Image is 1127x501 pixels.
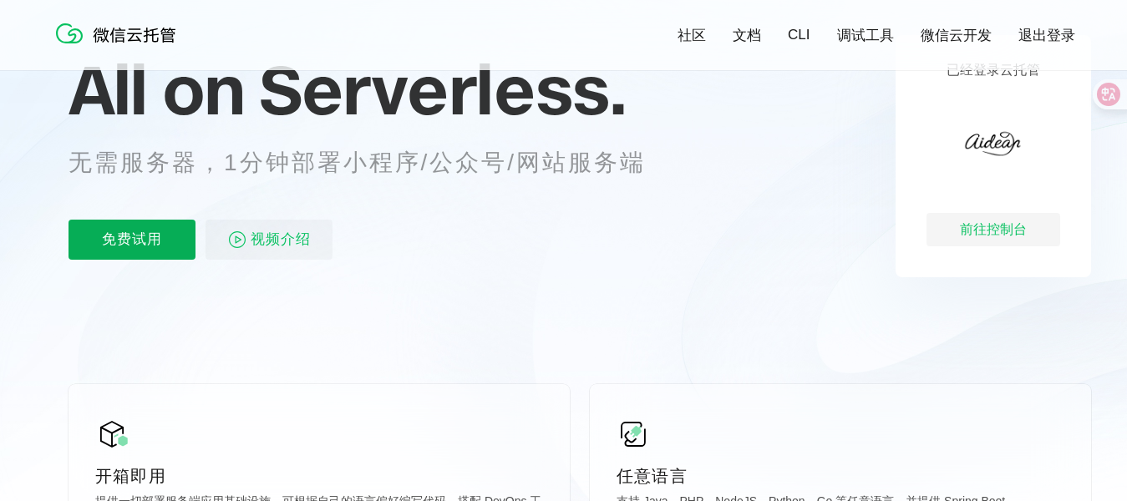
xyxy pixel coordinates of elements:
[788,27,810,43] a: CLI
[251,220,311,260] span: 视频介绍
[617,464,1064,488] p: 任意语言
[947,62,1040,79] p: 已经登录云托管
[53,17,186,50] img: 微信云托管
[227,230,247,250] img: video_play.svg
[69,220,195,260] p: 免费试用
[837,26,894,45] a: 调试工具
[53,38,186,53] a: 微信云托管
[95,464,543,488] p: 开箱即用
[259,48,626,131] span: Serverless.
[1018,26,1075,45] a: 退出登录
[926,213,1060,246] div: 前往控制台
[69,146,677,180] p: 无需服务器，1分钟部署小程序/公众号/网站服务端
[678,26,706,45] a: 社区
[69,48,243,131] span: All on
[921,26,992,45] a: 微信云开发
[733,26,761,45] a: 文档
